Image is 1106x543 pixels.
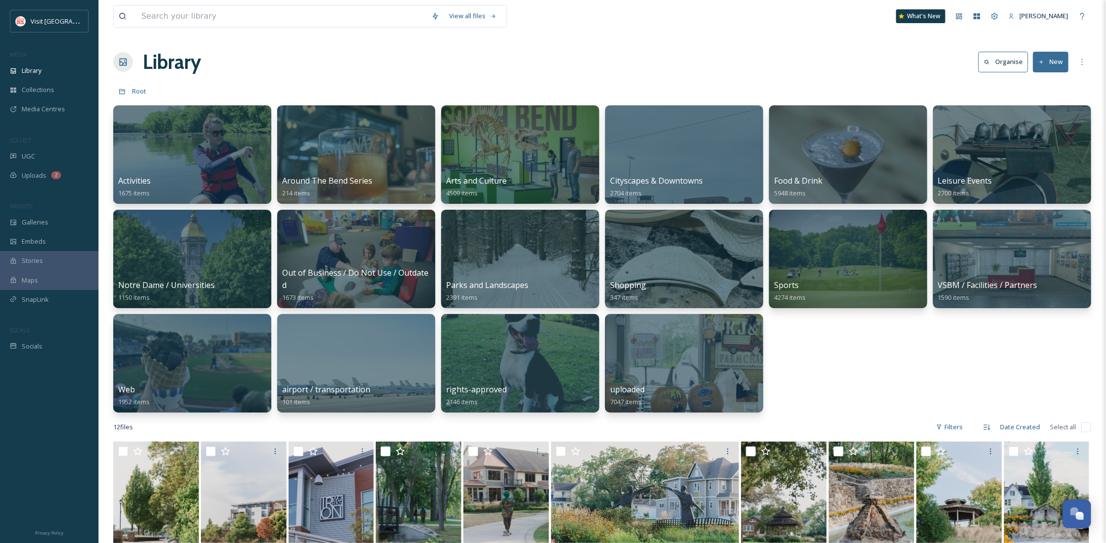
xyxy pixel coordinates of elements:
span: Sports [774,280,799,290]
span: Media Centres [22,104,65,114]
span: 1952 items [118,397,150,406]
span: WIDGETS [10,202,33,210]
span: 1590 items [938,293,970,302]
div: Filters [931,417,968,437]
a: Cityscapes & Downtowns2704 items [610,176,703,197]
span: 347 items [610,293,638,302]
span: Maps [22,276,38,285]
span: Web [118,384,135,395]
span: Around The Bend Series [282,175,372,186]
span: Galleries [22,218,48,227]
span: 214 items [282,189,310,197]
span: 4274 items [774,293,806,302]
span: [PERSON_NAME] [1020,11,1069,20]
a: View all files [444,6,502,26]
a: Root [132,85,146,97]
span: 4509 items [446,189,478,197]
button: New [1033,52,1069,72]
span: Leisure Events [938,175,992,186]
a: Notre Dame / Universities1150 items [118,281,215,302]
span: Arts and Culture [446,175,507,186]
a: Organise [978,52,1033,72]
a: Arts and Culture4509 items [446,176,507,197]
a: [PERSON_NAME] [1004,6,1073,26]
div: Date Created [996,417,1045,437]
a: What's New [896,9,945,23]
a: Activities1675 items [118,176,151,197]
span: 12 file s [113,422,133,432]
span: Library [22,66,41,75]
input: Search your library [136,5,426,27]
span: Parks and Landscapes [446,280,528,290]
a: Food & Drink5948 items [774,176,822,197]
a: airport / transportation101 items [282,385,370,406]
span: 2391 items [446,293,478,302]
span: Privacy Policy [35,530,64,536]
a: Sports4274 items [774,281,806,302]
button: Organise [978,52,1028,72]
a: VSBM / Facilities / Partners1590 items [938,281,1038,302]
a: Web1952 items [118,385,150,406]
span: 1675 items [118,189,150,197]
span: Activities [118,175,151,186]
a: rights-approved2146 items [446,385,507,406]
span: SnapLink [22,295,49,304]
a: uploaded7047 items [610,385,645,406]
a: Library [143,47,201,77]
span: 2146 items [446,397,478,406]
span: rights-approved [446,384,507,395]
span: Collections [22,85,54,95]
span: Embeds [22,237,46,246]
span: 2700 items [938,189,970,197]
span: Select all [1050,422,1076,432]
span: Notre Dame / Universities [118,280,215,290]
button: Open Chat [1063,500,1091,528]
a: Shopping347 items [610,281,646,302]
span: 1150 items [118,293,150,302]
a: Privacy Policy [35,526,64,538]
a: Out of Business / Do Not Use / Outdated1673 items [282,268,428,302]
span: uploaded [610,384,645,395]
span: 2704 items [610,189,642,197]
a: Leisure Events2700 items [938,176,992,197]
span: COLLECT [10,136,31,144]
span: Stories [22,256,43,265]
span: Socials [22,342,42,351]
img: vsbm-stackedMISH_CMYKlogo2017.jpg [16,16,26,26]
div: 2 [51,171,61,179]
span: Cityscapes & Downtowns [610,175,703,186]
a: Around The Bend Series214 items [282,176,372,197]
span: VSBM / Facilities / Partners [938,280,1038,290]
span: Root [132,87,146,96]
span: 5948 items [774,189,806,197]
span: MEDIA [10,51,27,58]
span: airport / transportation [282,384,370,395]
span: Uploads [22,171,46,180]
span: SOCIALS [10,326,30,334]
span: Out of Business / Do Not Use / Outdated [282,267,428,290]
span: Shopping [610,280,646,290]
span: 1673 items [282,293,314,302]
span: 101 items [282,397,310,406]
span: Visit [GEOGRAPHIC_DATA] [31,16,107,26]
span: Food & Drink [774,175,822,186]
a: Parks and Landscapes2391 items [446,281,528,302]
span: 7047 items [610,397,642,406]
span: UGC [22,152,35,161]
